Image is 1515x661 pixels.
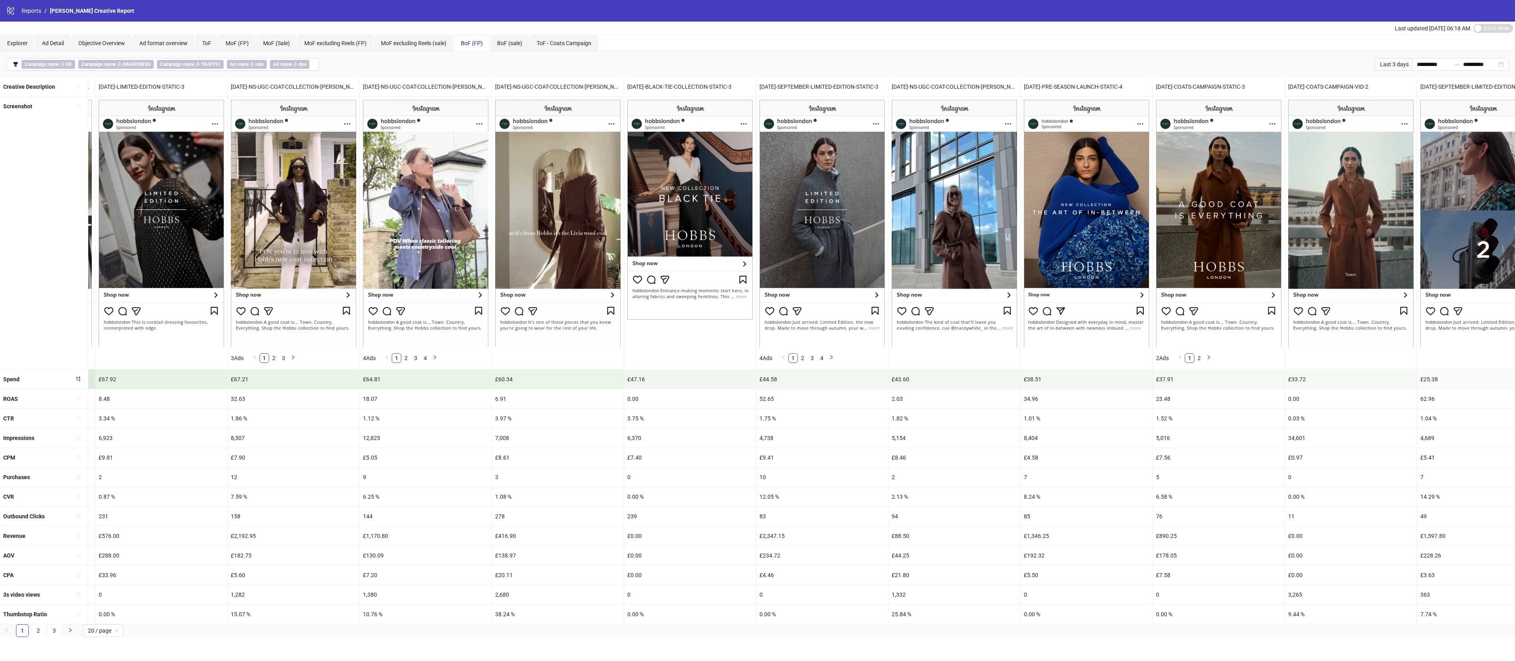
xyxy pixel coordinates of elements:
[3,435,34,441] b: Impressions
[624,565,756,585] div: £0.00
[250,353,260,363] li: Previous Page
[1454,61,1460,68] span: to
[1285,448,1417,467] div: £0.97
[1021,546,1152,565] div: £192.32
[495,100,621,346] img: Screenshot 120236431930620624
[42,40,64,46] span: Ad Detail
[228,448,359,467] div: £7.90
[202,40,211,46] span: ToF
[888,565,1020,585] div: £21.80
[756,428,888,448] div: 4,738
[22,60,75,69] span: ∋
[360,389,492,408] div: 18.07
[78,60,154,69] span: ∌
[1175,353,1185,363] li: Previous Page
[228,507,359,526] div: 158
[807,353,817,363] li: 3
[255,62,264,67] b: sale
[48,624,61,637] li: 3
[888,585,1020,604] div: 1,332
[270,60,309,69] span: ∌
[1285,428,1417,448] div: 34,601
[1153,468,1285,487] div: 5
[624,526,756,546] div: £0.00
[1156,355,1169,361] span: 2 Ads
[1285,546,1417,565] div: £0.00
[3,415,14,422] b: CTR
[360,507,492,526] div: 144
[231,355,244,361] span: 3 Ads
[360,428,492,448] div: 12,825
[3,103,32,110] b: Screenshot
[1288,100,1414,346] img: Screenshot 120235499775960624
[829,355,834,360] span: right
[1021,370,1152,389] div: £38.51
[1021,428,1152,448] div: 8,404
[95,585,227,604] div: 0
[1153,389,1285,408] div: 23.48
[492,409,624,428] div: 3.97 %
[756,605,888,624] div: 0.00 %
[226,40,249,46] span: MoF (FP)
[1285,389,1417,408] div: 0.00
[1285,605,1417,624] div: 9.44 %
[3,494,14,500] b: CVR
[756,77,888,96] div: [DATE]-SEPTEMBER-LIMITED-EDITION-STATIC-3
[228,428,359,448] div: 8,507
[1285,585,1417,604] div: 3,265
[492,565,624,585] div: £20.11
[537,40,591,46] span: ToF - Coats Campaign
[95,370,227,389] div: £67.92
[273,62,292,67] b: Ad name
[1021,585,1152,604] div: 0
[888,468,1020,487] div: 2
[44,6,47,15] li: /
[497,40,522,46] span: BoF (sale)
[1021,409,1152,428] div: 1.01 %
[7,40,28,46] span: Explorer
[432,355,437,360] span: right
[1285,77,1417,96] div: [DATE]-COATS-CAMPAIGN-VID-2
[288,353,298,363] button: right
[624,585,756,604] div: 0
[95,487,227,506] div: 0.87 %
[288,353,298,363] li: Next Page
[624,77,756,96] div: [DATE]-BLACK-TIE-COLLECTION-STATIC-3
[139,40,188,46] span: Ad format overview
[411,353,420,363] li: 3
[1024,100,1149,346] img: Screenshot 120231763419370624
[1153,546,1285,565] div: £178.05
[3,84,55,90] b: Creative Description
[1185,353,1194,363] li: 1
[78,40,125,46] span: Objective Overview
[1153,605,1285,624] div: 0.00 %
[160,62,194,67] b: Campaign name
[3,591,40,598] b: 3s video views
[1153,585,1285,604] div: 0
[360,468,492,487] div: 9
[827,353,836,363] button: right
[304,40,367,46] span: MoF excluding Reels (FP)
[122,62,151,67] b: AWARENESS
[756,585,888,604] div: 0
[75,104,81,109] span: sort-ascending
[1153,565,1285,585] div: £7.58
[64,624,77,637] li: Next Page
[1285,487,1417,506] div: 0.00 %
[3,376,20,382] b: Spend
[95,409,227,428] div: 3.34 %
[492,428,624,448] div: 7,008
[756,448,888,467] div: £9.41
[83,624,123,637] div: Page Size
[3,454,15,461] b: CPM
[381,40,446,46] span: MoF excluding Reels (sale)
[32,625,44,637] a: 2
[382,353,392,363] li: Previous Page
[68,628,73,633] span: right
[25,62,59,67] b: Campaign name
[269,353,279,363] li: 2
[392,354,401,362] a: 1
[1185,354,1194,362] a: 1
[3,513,45,520] b: Outbound Clicks
[50,8,134,14] span: [PERSON_NAME] Creative Report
